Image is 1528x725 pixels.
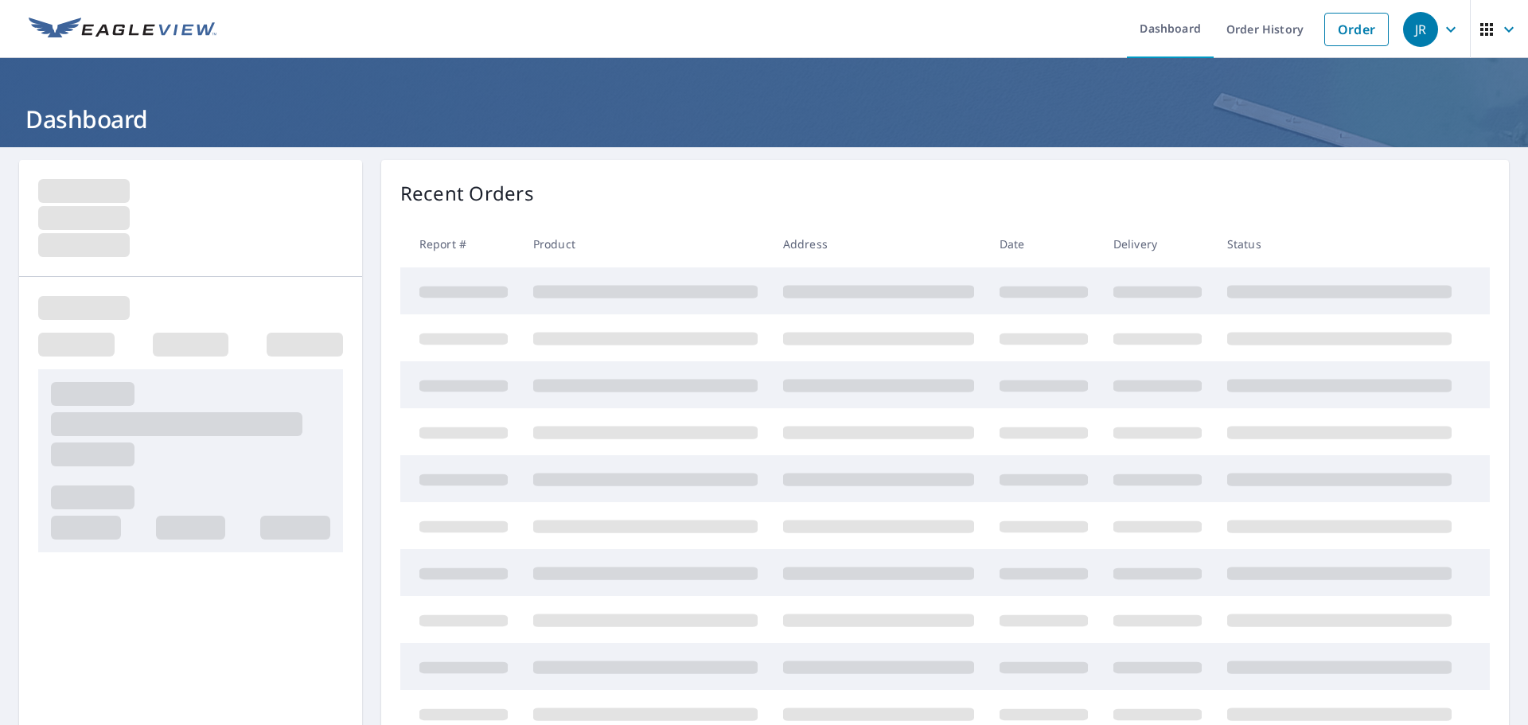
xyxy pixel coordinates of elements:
[400,220,520,267] th: Report #
[770,220,987,267] th: Address
[1403,12,1438,47] div: JR
[520,220,770,267] th: Product
[1214,220,1464,267] th: Status
[1324,13,1389,46] a: Order
[1101,220,1214,267] th: Delivery
[400,179,534,208] p: Recent Orders
[987,220,1101,267] th: Date
[29,18,216,41] img: EV Logo
[19,103,1509,135] h1: Dashboard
